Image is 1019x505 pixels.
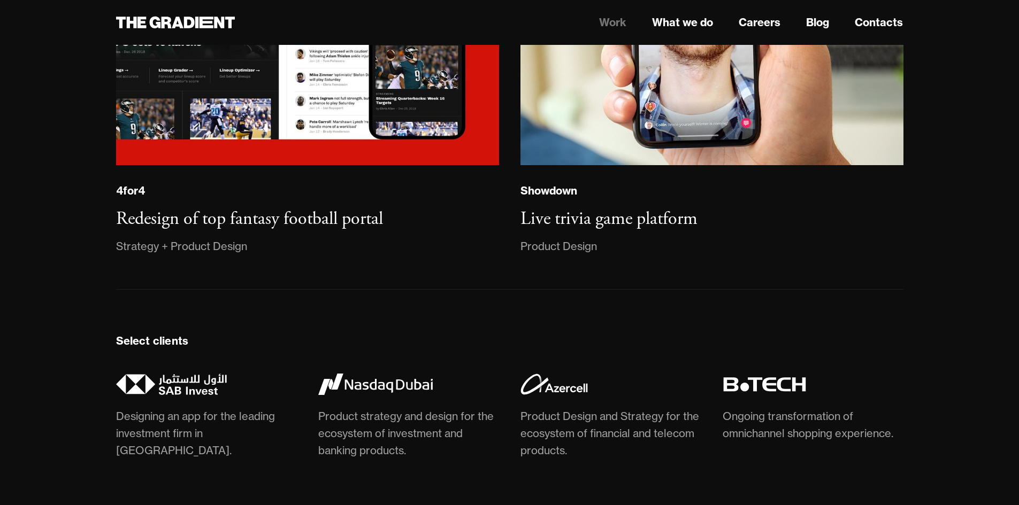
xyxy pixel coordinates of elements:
[318,408,499,459] div: Product strategy and design for the ecosystem of investment and banking products.
[652,14,713,30] a: What we do
[520,184,577,198] div: Showdown
[116,374,297,463] a: Designing an app for the leading investment firm in [GEOGRAPHIC_DATA].
[520,207,698,230] h3: Live trivia game platform
[318,374,433,395] img: Nasdaq Dubai logo
[520,374,701,463] a: Product Design and Strategy for the ecosystem of financial and telecom products.
[116,408,297,459] div: Designing an app for the leading investment firm in [GEOGRAPHIC_DATA].
[723,408,903,442] div: Ongoing transformation of omnichannel shopping experience.
[806,14,829,30] a: Blog
[116,334,189,347] strong: Select clients
[116,184,145,198] div: 4for4
[116,207,383,230] h3: Redesign of top fantasy football portal
[739,14,780,30] a: Careers
[855,14,903,30] a: Contacts
[520,238,597,255] div: Product Design
[723,374,903,446] a: Ongoing transformation of omnichannel shopping experience.
[318,374,499,463] a: Product strategy and design for the ecosystem of investment and banking products.
[116,238,247,255] div: Strategy + Product Design
[599,14,626,30] a: Work
[520,408,701,459] div: Product Design and Strategy for the ecosystem of financial and telecom products.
